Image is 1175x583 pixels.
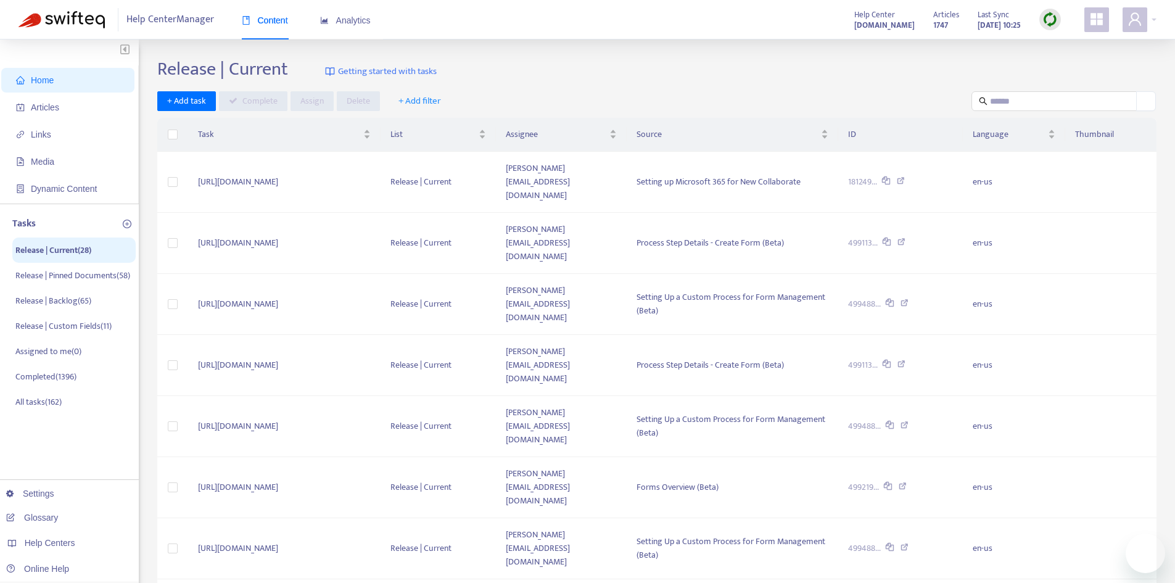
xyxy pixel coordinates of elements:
td: [PERSON_NAME][EMAIL_ADDRESS][DOMAIN_NAME] [496,152,627,213]
td: [URL][DOMAIN_NAME] [188,457,381,518]
button: Complete [219,91,287,111]
span: Media [31,157,54,167]
td: en-us [963,213,1065,274]
span: link [16,130,25,139]
td: [URL][DOMAIN_NAME] [188,396,381,457]
span: Language [973,128,1045,141]
span: book [242,16,250,25]
p: Tasks [12,217,36,231]
a: Glossary [6,513,58,523]
span: Process Step Details - Create Form (Beta) [637,236,784,250]
th: Task [188,118,381,152]
span: appstore [1089,12,1104,27]
p: Release | Custom Fields ( 11 ) [15,320,112,333]
td: [URL][DOMAIN_NAME] [188,213,381,274]
span: Help Center [854,8,895,22]
span: account-book [16,103,25,112]
span: Forms Overview (Beta) [637,480,719,494]
td: [PERSON_NAME][EMAIL_ADDRESS][DOMAIN_NAME] [496,457,627,518]
span: user [1128,12,1142,27]
td: Release | Current [381,457,496,518]
td: Release | Current [381,274,496,335]
td: Release | Current [381,152,496,213]
span: Content [242,15,288,25]
img: image-link [325,67,335,76]
p: Assigned to me ( 0 ) [15,345,81,358]
p: Release | Backlog ( 65 ) [15,294,91,307]
span: Help Center Manager [126,8,214,31]
span: Setting Up a Custom Process for Form Management (Beta) [637,412,825,440]
span: Last Sync [978,8,1009,22]
span: Setting up Microsoft 365 for New Collaborate [637,175,801,189]
td: [URL][DOMAIN_NAME] [188,518,381,579]
td: [PERSON_NAME][EMAIL_ADDRESS][DOMAIN_NAME] [496,274,627,335]
span: Home [31,75,54,85]
span: + Add filter [398,94,441,109]
p: Release | Current ( 28 ) [15,244,91,257]
span: 499488... [848,420,881,433]
a: Settings [6,489,54,498]
span: Assignee [506,128,607,141]
td: Release | Current [381,518,496,579]
td: Release | Current [381,335,496,396]
span: container [16,184,25,193]
td: [URL][DOMAIN_NAME] [188,152,381,213]
th: Source [627,118,838,152]
strong: [DATE] 10:25 [978,19,1021,32]
p: Completed ( 1396 ) [15,370,76,383]
td: en-us [963,274,1065,335]
td: [PERSON_NAME][EMAIL_ADDRESS][DOMAIN_NAME] [496,213,627,274]
td: [URL][DOMAIN_NAME] [188,335,381,396]
img: Swifteq [19,11,105,28]
a: Getting started with tasks [325,58,437,85]
td: [PERSON_NAME][EMAIL_ADDRESS][DOMAIN_NAME] [496,396,627,457]
span: file-image [16,157,25,166]
span: home [16,76,25,85]
a: [DOMAIN_NAME] [854,18,915,32]
td: [URL][DOMAIN_NAME] [188,274,381,335]
span: 181249... [848,175,877,189]
span: Setting Up a Custom Process for Form Management (Beta) [637,290,825,318]
td: en-us [963,518,1065,579]
td: en-us [963,335,1065,396]
h2: Release | Current [157,58,288,80]
span: 499219... [848,481,879,494]
span: Articles [933,8,959,22]
span: Links [31,130,51,139]
span: 499113... [848,358,878,372]
span: Dynamic Content [31,184,97,194]
th: ID [838,118,963,152]
button: + Add filter [389,91,450,111]
iframe: Button to launch messaging window [1126,534,1165,573]
span: List [390,128,476,141]
p: All tasks ( 162 ) [15,395,62,408]
span: search [979,97,987,105]
span: Articles [31,102,59,112]
span: Task [198,128,361,141]
p: Release | Pinned Documents ( 58 ) [15,269,130,282]
strong: 1747 [933,19,948,32]
td: en-us [963,396,1065,457]
button: Assign [291,91,334,111]
span: Source [637,128,818,141]
span: Getting started with tasks [338,65,437,79]
span: Help Centers [25,538,75,548]
span: Setting Up a Custom Process for Form Management (Beta) [637,534,825,562]
img: sync.dc5367851b00ba804db3.png [1042,12,1058,27]
th: Language [963,118,1065,152]
span: + Add task [167,94,206,108]
span: plus-circle [123,220,131,228]
span: 499113... [848,236,878,250]
th: Thumbnail [1065,118,1156,152]
td: [PERSON_NAME][EMAIL_ADDRESS][DOMAIN_NAME] [496,518,627,579]
td: Release | Current [381,396,496,457]
button: Delete [337,91,380,111]
td: en-us [963,457,1065,518]
span: 499488... [848,542,881,555]
td: en-us [963,152,1065,213]
span: area-chart [320,16,329,25]
span: 499488... [848,297,881,311]
a: Online Help [6,564,69,574]
td: Release | Current [381,213,496,274]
